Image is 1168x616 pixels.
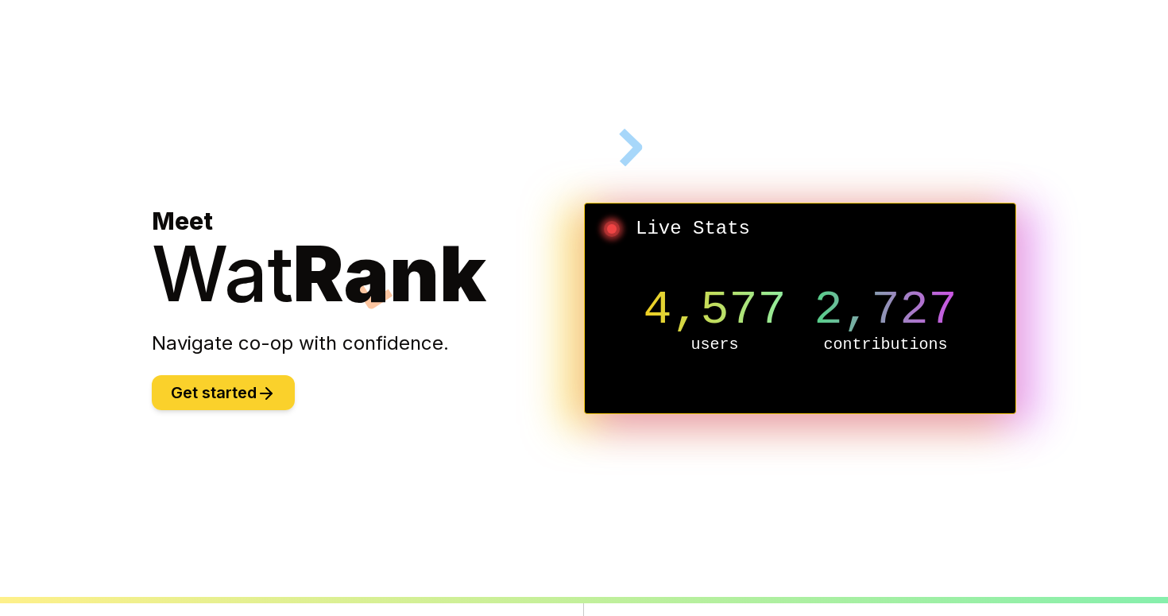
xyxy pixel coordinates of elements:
[152,375,295,410] button: Get started
[152,207,584,312] h1: Meet
[293,227,486,320] span: Rank
[800,286,971,334] p: 2,727
[152,227,293,320] span: Wat
[800,334,971,356] p: contributions
[152,385,295,401] a: Get started
[152,331,584,356] p: Navigate co-op with confidence.
[629,286,800,334] p: 4,577
[598,216,1003,242] h2: Live Stats
[629,334,800,356] p: users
